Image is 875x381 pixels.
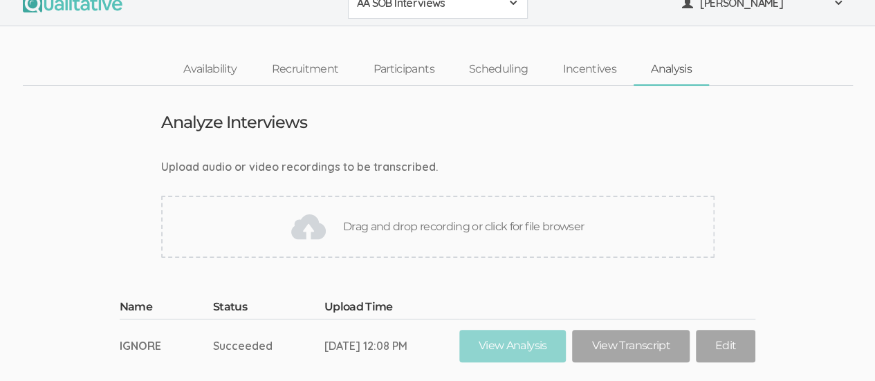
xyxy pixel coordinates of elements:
[161,196,715,258] div: Drag and drop recording or click for file browser
[213,299,324,319] th: Status
[356,55,451,84] a: Participants
[120,299,213,319] th: Name
[324,299,459,319] th: Upload Time
[291,210,326,244] img: Drag and drop recording or click for file browser
[806,315,875,381] iframe: Chat Widget
[161,159,715,175] div: Upload audio or video recordings to be transcribed.
[634,55,709,84] a: Analysis
[572,330,689,362] a: View Transcript
[324,319,459,372] td: [DATE] 12:08 PM
[696,330,755,362] a: Edit
[545,55,634,84] a: Incentives
[161,113,308,131] h3: Analyze Interviews
[213,319,324,372] td: Succeeded
[452,55,546,84] a: Scheduling
[120,319,213,372] td: IGNORE
[254,55,356,84] a: Recruitment
[166,55,254,84] a: Availability
[459,330,567,362] a: View Analysis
